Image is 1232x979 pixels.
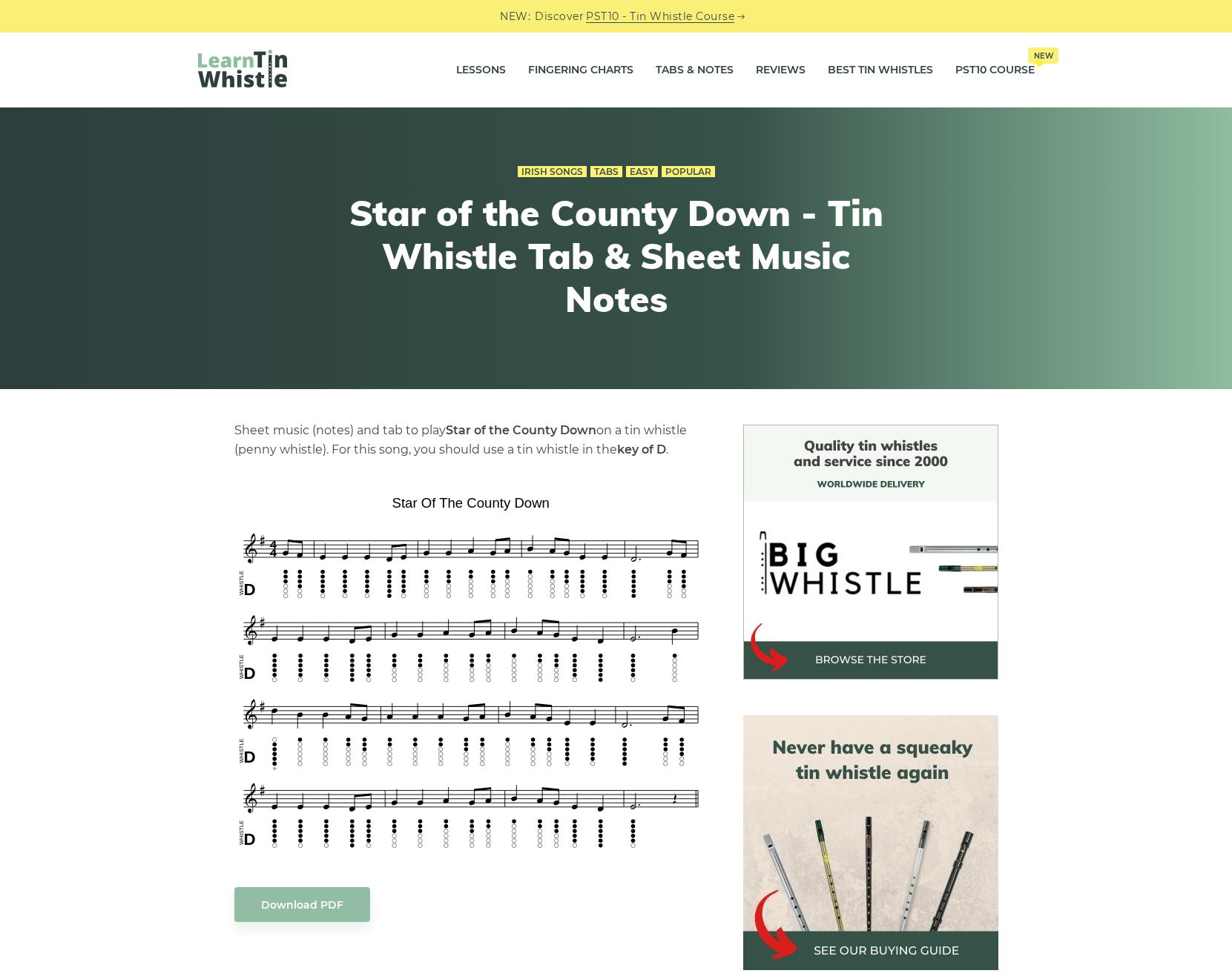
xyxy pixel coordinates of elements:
[955,52,1035,89] a: PST10 CourseNew
[234,490,708,857] img: Star of the County Down Tin Whistle Tab & Sheet Music
[518,166,587,178] a: Irish Songs
[446,423,596,437] strong: Star of the County Down
[234,887,370,922] a: Download PDF
[662,166,715,178] a: Popular
[1028,47,1058,64] span: New
[743,715,998,970] img: tin whistle buying guide
[656,52,734,89] a: Tabs & Notes
[343,192,889,320] h1: Star of the County Down - Tin Whistle Tab & Sheet Music Notes
[617,442,666,457] strong: key of D
[198,50,287,87] img: LearnTinWhistle.com
[828,52,933,89] a: Best Tin Whistles
[756,52,806,89] a: Reviews
[626,166,658,178] a: Easy
[743,425,998,680] img: BigWhistle Tin Whistle Store
[456,52,506,89] a: Lessons
[590,166,622,178] a: Tabs
[528,52,633,89] a: Fingering Charts
[234,421,708,459] p: Sheet music (notes) and tab to play on a tin whistle (penny whistle). For this song, you should u...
